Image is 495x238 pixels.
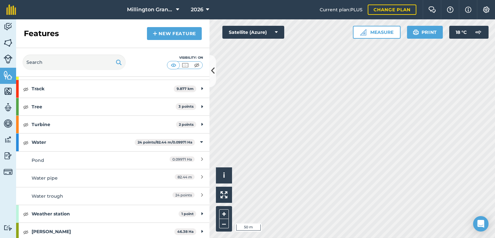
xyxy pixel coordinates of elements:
[16,98,209,115] div: Tree3 points
[4,225,13,231] img: svg+xml;base64,PD94bWwgdmVyc2lvbj0iMS4wIiBlbmNvZGluZz0idXRmLTgiPz4KPCEtLSBHZW5lcmF0b3I6IEFkb2JlIE...
[4,22,13,32] img: svg+xml;base64,PD94bWwgdmVyc2lvbj0iMS4wIiBlbmNvZGluZz0idXRmLTgiPz4KPCEtLSBHZW5lcmF0b3I6IEFkb2JlIE...
[16,151,209,169] a: Pond0.09971 Ha
[16,116,209,133] div: Turbine2 points
[16,187,209,205] a: Water trough24 points
[428,6,436,13] img: Two speech bubbles overlapping with the left bubble in the forefront
[147,27,202,40] a: New feature
[4,55,13,64] img: svg+xml;base64,PD94bWwgdmVyc2lvbj0iMS4wIiBlbmNvZGluZz0idXRmLTgiPz4KPCEtLSBHZW5lcmF0b3I6IEFkb2JlIE...
[181,212,194,216] strong: 1 point
[23,228,29,236] img: svg+xml;base64,PHN2ZyB4bWxucz0iaHR0cDovL3d3dy53My5vcmcvMjAwMC9zdmciIHdpZHRoPSIxOCIgaGVpZ2h0PSIyNC...
[465,6,471,14] img: svg+xml;base64,PHN2ZyB4bWxucz0iaHR0cDovL3d3dy53My5vcmcvMjAwMC9zdmciIHdpZHRoPSIxNyIgaGVpZ2h0PSIxNy...
[138,140,192,144] strong: 24 points / 82.44 m / 0.09971 Ha
[4,119,13,128] img: svg+xml;base64,PD94bWwgdmVyc2lvbj0iMS4wIiBlbmNvZGluZz0idXRmLTgiPz4KPCEtLSBHZW5lcmF0b3I6IEFkb2JlIE...
[16,134,209,151] div: Water24 points/82.44 m/0.09971 Ha
[23,103,29,111] img: svg+xml;base64,PHN2ZyB4bWxucz0iaHR0cDovL3d3dy53My5vcmcvMjAwMC9zdmciIHdpZHRoPSIxOCIgaGVpZ2h0PSIyNC...
[413,28,419,36] img: svg+xml;base64,PHN2ZyB4bWxucz0iaHR0cDovL3d3dy53My5vcmcvMjAwMC9zdmciIHdpZHRoPSIxOSIgaGVpZ2h0PSIyNC...
[216,167,232,183] button: i
[177,86,194,91] strong: 9.877 km
[32,193,146,200] div: Water trough
[4,167,13,176] img: svg+xml;base64,PD94bWwgdmVyc2lvbj0iMS4wIiBlbmNvZGluZz0idXRmLTgiPz4KPCEtLSBHZW5lcmF0b3I6IEFkb2JlIE...
[220,191,228,198] img: Four arrows, one pointing top left, one top right, one bottom right and the last bottom left
[472,26,485,39] img: svg+xml;base64,PD94bWwgdmVyc2lvbj0iMS4wIiBlbmNvZGluZz0idXRmLTgiPz4KPCEtLSBHZW5lcmF0b3I6IEFkb2JlIE...
[360,29,366,35] img: Ruler icon
[320,6,363,13] span: Current plan : PLUS
[446,6,454,13] img: A question mark icon
[353,26,401,39] button: Measure
[23,139,29,146] img: svg+xml;base64,PHN2ZyB4bWxucz0iaHR0cDovL3d3dy53My5vcmcvMjAwMC9zdmciIHdpZHRoPSIxOCIgaGVpZ2h0PSIyNC...
[16,169,209,187] a: Water pipe82.44 m
[32,98,176,115] strong: Tree
[23,121,29,128] img: svg+xml;base64,PHN2ZyB4bWxucz0iaHR0cDovL3d3dy53My5vcmcvMjAwMC9zdmciIHdpZHRoPSIxOCIgaGVpZ2h0PSIyNC...
[32,157,146,164] div: Pond
[4,151,13,161] img: svg+xml;base64,PD94bWwgdmVyc2lvbj0iMS4wIiBlbmNvZGluZz0idXRmLTgiPz4KPCEtLSBHZW5lcmF0b3I6IEFkb2JlIE...
[170,156,195,162] span: 0.09971 Ha
[4,135,13,144] img: svg+xml;base64,PD94bWwgdmVyc2lvbj0iMS4wIiBlbmNvZGluZz0idXRmLTgiPz4KPCEtLSBHZW5lcmF0b3I6IEFkb2JlIE...
[4,103,13,112] img: svg+xml;base64,PD94bWwgdmVyc2lvbj0iMS4wIiBlbmNvZGluZz0idXRmLTgiPz4KPCEtLSBHZW5lcmF0b3I6IEFkb2JlIE...
[368,5,416,15] a: Change plan
[407,26,443,39] button: Print
[24,28,59,39] h2: Features
[175,174,195,180] span: 82.44 m
[32,80,174,97] strong: Track
[191,6,203,14] span: 2026
[16,205,209,223] div: Weather station1 point
[4,70,13,80] img: svg+xml;base64,PHN2ZyB4bWxucz0iaHR0cDovL3d3dy53My5vcmcvMjAwMC9zdmciIHdpZHRoPSI1NiIgaGVpZ2h0PSI2MC...
[179,104,194,109] strong: 3 points
[167,55,203,60] div: Visibility: On
[32,134,135,151] strong: Water
[223,171,225,179] span: i
[473,216,489,232] div: Open Intercom Messenger
[219,209,229,219] button: +
[6,5,16,15] img: fieldmargin Logo
[23,85,29,93] img: svg+xml;base64,PHN2ZyB4bWxucz0iaHR0cDovL3d3dy53My5vcmcvMjAwMC9zdmciIHdpZHRoPSIxOCIgaGVpZ2h0PSIyNC...
[116,58,122,66] img: svg+xml;base64,PHN2ZyB4bWxucz0iaHR0cDovL3d3dy53My5vcmcvMjAwMC9zdmciIHdpZHRoPSIxOSIgaGVpZ2h0PSIyNC...
[482,6,490,13] img: A cog icon
[23,55,126,70] input: Search
[16,80,209,97] div: Track9.877 km
[127,6,173,14] span: Millington Grange
[177,229,194,234] strong: 46.38 Ha
[181,62,189,68] img: svg+xml;base64,PHN2ZyB4bWxucz0iaHR0cDovL3d3dy53My5vcmcvMjAwMC9zdmciIHdpZHRoPSI1MCIgaGVpZ2h0PSI0MC...
[32,116,176,133] strong: Turbine
[193,62,201,68] img: svg+xml;base64,PHN2ZyB4bWxucz0iaHR0cDovL3d3dy53My5vcmcvMjAwMC9zdmciIHdpZHRoPSI1MCIgaGVpZ2h0PSI0MC...
[222,26,284,39] button: Satellite (Azure)
[170,62,178,68] img: svg+xml;base64,PHN2ZyB4bWxucz0iaHR0cDovL3d3dy53My5vcmcvMjAwMC9zdmciIHdpZHRoPSI1MCIgaGVpZ2h0PSI0MC...
[4,86,13,96] img: svg+xml;base64,PHN2ZyB4bWxucz0iaHR0cDovL3d3dy53My5vcmcvMjAwMC9zdmciIHdpZHRoPSI1NiIgaGVpZ2h0PSI2MC...
[153,30,157,37] img: svg+xml;base64,PHN2ZyB4bWxucz0iaHR0cDovL3d3dy53My5vcmcvMjAwMC9zdmciIHdpZHRoPSIxNCIgaGVpZ2h0PSIyNC...
[4,38,13,48] img: svg+xml;base64,PHN2ZyB4bWxucz0iaHR0cDovL3d3dy53My5vcmcvMjAwMC9zdmciIHdpZHRoPSI1NiIgaGVpZ2h0PSI2MC...
[23,210,29,218] img: svg+xml;base64,PHN2ZyB4bWxucz0iaHR0cDovL3d3dy53My5vcmcvMjAwMC9zdmciIHdpZHRoPSIxOCIgaGVpZ2h0PSIyNC...
[32,205,179,223] strong: Weather station
[456,26,467,39] span: 18 ° C
[449,26,489,39] button: 18 °C
[172,192,195,198] span: 24 points
[179,122,194,127] strong: 2 points
[32,174,146,182] div: Water pipe
[219,219,229,228] button: –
